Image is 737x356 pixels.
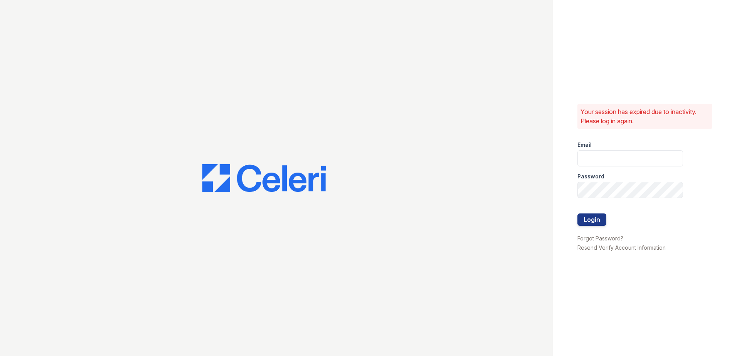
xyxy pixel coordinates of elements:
[577,173,604,180] label: Password
[581,107,709,126] p: Your session has expired due to inactivity. Please log in again.
[577,235,623,242] a: Forgot Password?
[202,164,326,192] img: CE_Logo_Blue-a8612792a0a2168367f1c8372b55b34899dd931a85d93a1a3d3e32e68fde9ad4.png
[577,213,606,226] button: Login
[577,244,666,251] a: Resend Verify Account Information
[577,141,592,149] label: Email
